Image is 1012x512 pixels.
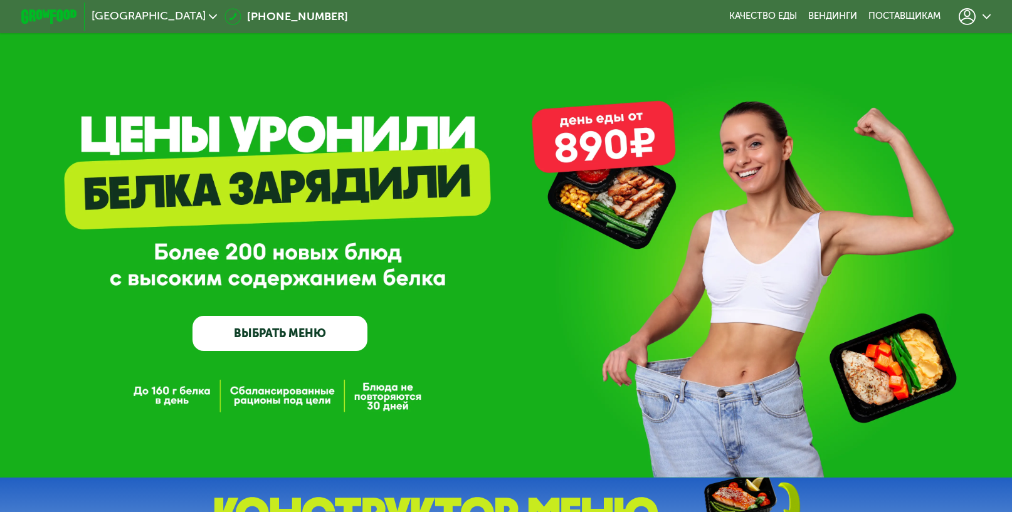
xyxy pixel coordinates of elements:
div: поставщикам [868,11,941,22]
a: Качество еды [729,11,797,22]
a: ВЫБРАТЬ МЕНЮ [192,316,367,351]
a: [PHONE_NUMBER] [224,8,348,25]
span: [GEOGRAPHIC_DATA] [92,11,206,22]
a: Вендинги [808,11,857,22]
